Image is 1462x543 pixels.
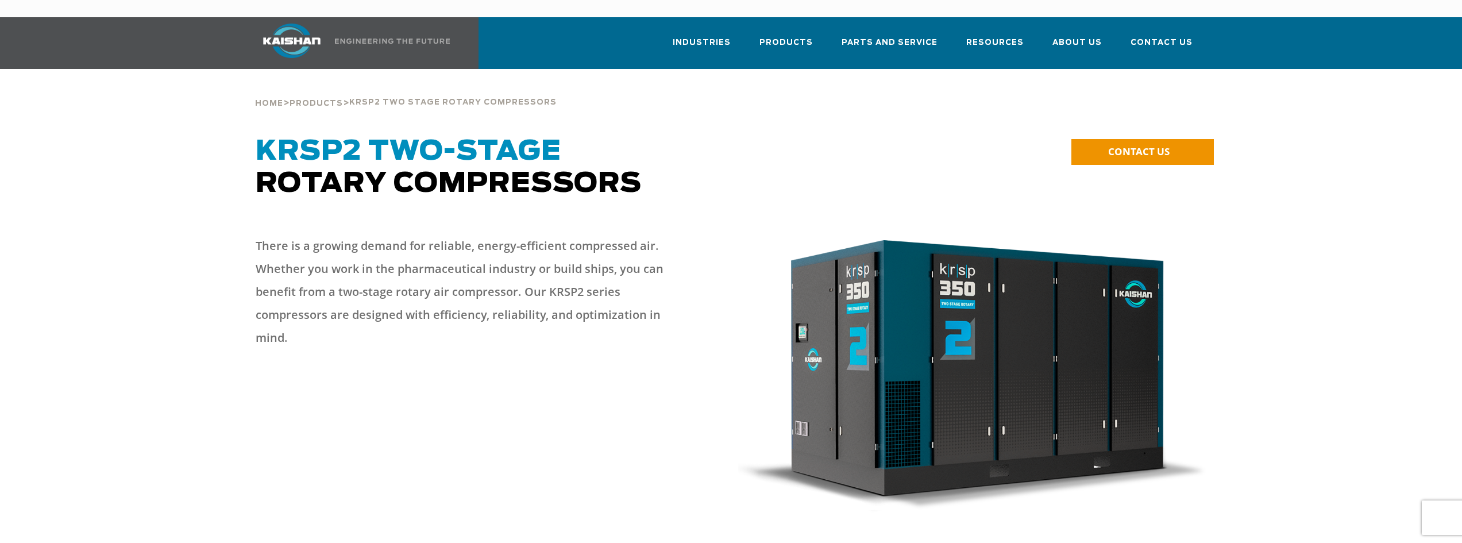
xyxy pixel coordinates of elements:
a: Industries [673,28,731,67]
span: Contact Us [1131,36,1193,49]
a: Home [255,98,283,108]
a: Contact Us [1131,28,1193,67]
a: Parts and Service [842,28,938,67]
img: krsp350 [738,240,1208,513]
span: Products [290,100,343,107]
a: Products [759,28,813,67]
img: Engineering the future [335,38,450,44]
span: CONTACT US [1108,145,1170,158]
span: Rotary Compressors [256,138,642,198]
a: About Us [1052,28,1102,67]
span: Home [255,100,283,107]
span: KRSP2 Two-Stage [256,138,561,165]
span: krsp2 two stage rotary compressors [349,99,557,106]
span: Industries [673,36,731,49]
a: Products [290,98,343,108]
span: About Us [1052,36,1102,49]
span: Resources [966,36,1024,49]
a: Kaishan USA [249,17,452,69]
a: CONTACT US [1071,139,1214,165]
span: Parts and Service [842,36,938,49]
p: There is a growing demand for reliable, energy-efficient compressed air. Whether you work in the ... [256,234,685,349]
span: Products [759,36,813,49]
div: > > [255,69,557,113]
a: Resources [966,28,1024,67]
img: kaishan logo [249,24,335,58]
